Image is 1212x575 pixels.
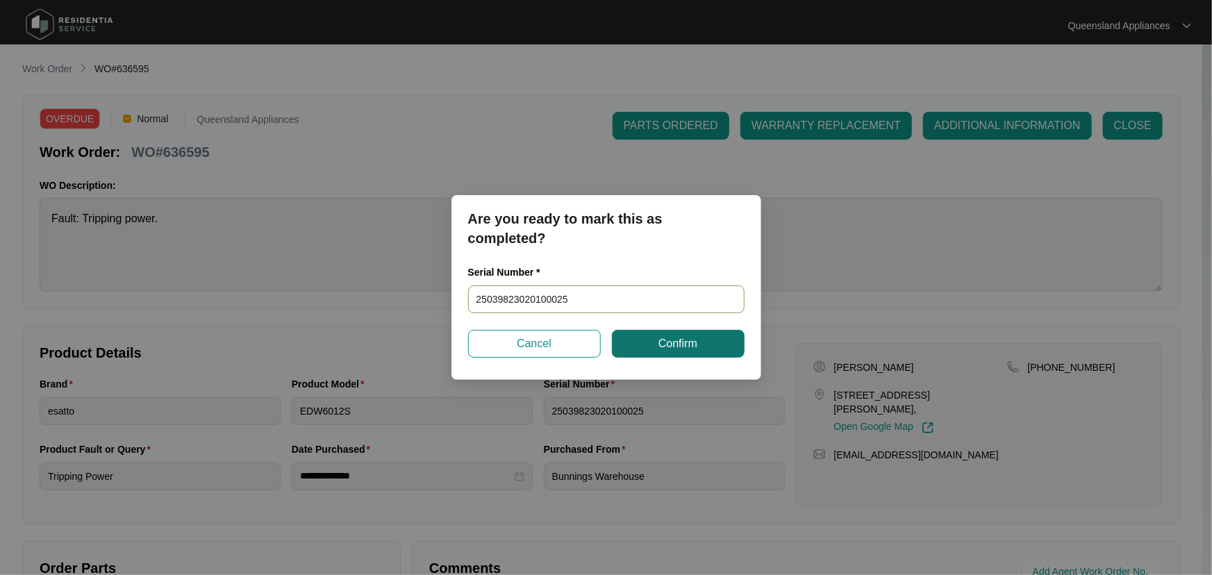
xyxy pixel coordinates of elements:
span: Cancel [517,335,551,352]
span: Confirm [658,335,697,352]
label: Serial Number * [468,265,551,279]
button: Confirm [612,330,745,358]
p: Are you ready to mark this as [468,209,745,228]
button: Cancel [468,330,601,358]
p: completed? [468,228,745,248]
